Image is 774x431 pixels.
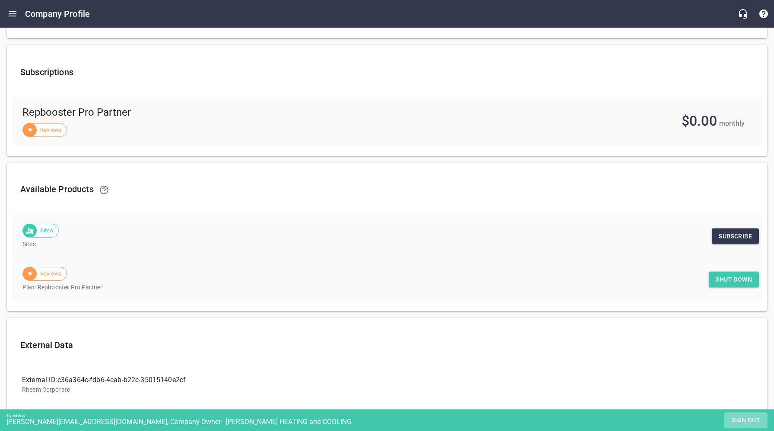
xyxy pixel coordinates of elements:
div: Reviews [22,123,67,137]
div: Reviews [22,267,67,281]
span: Shut down [716,274,752,285]
div: Signed in as [6,414,774,418]
button: Sign out [724,412,768,428]
span: Sites [35,226,58,235]
p: Rheem Corporate [22,385,752,394]
div: [PERSON_NAME][EMAIL_ADDRESS][DOMAIN_NAME], Company Owner - [PERSON_NAME] HEATING and COOLING [6,418,774,426]
p: Plan: Repbooster Pro Partner [22,283,745,292]
div: External ID: c36a364c-fdb6-4cab-b22c-35015140e2cf [22,375,387,385]
h6: Available Products [20,180,754,200]
span: Subscribe [719,231,752,242]
span: Repbooster Pro Partner [22,106,400,120]
h6: Company Profile [25,7,90,21]
button: Open drawer [2,3,23,24]
span: Sign out [728,415,764,426]
a: Learn how to upgrade and downgrade your Products [94,180,114,200]
p: Sites [22,240,745,249]
h6: External Data [20,338,754,352]
button: Support Portal [753,3,774,24]
a: Subscribe [712,228,759,244]
h6: Subscriptions [20,65,754,79]
span: Reviews [35,269,67,278]
span: Reviews [35,126,67,134]
button: Live Chat [733,3,753,24]
button: Shut down [709,272,759,288]
span: $0.00 [682,113,717,129]
span: monthly [719,119,745,127]
div: Sites [22,224,59,238]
